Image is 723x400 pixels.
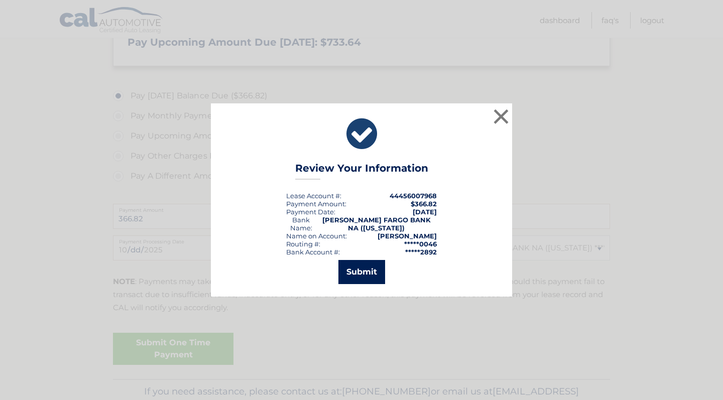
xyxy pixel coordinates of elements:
div: Payment Amount: [286,200,346,208]
strong: 44456007968 [390,192,437,200]
button: Submit [338,260,385,284]
span: $366.82 [411,200,437,208]
div: : [286,208,335,216]
div: Name on Account: [286,232,347,240]
span: Payment Date [286,208,334,216]
div: Bank Name: [286,216,316,232]
div: Lease Account #: [286,192,341,200]
h3: Review Your Information [295,162,428,180]
strong: [PERSON_NAME] FARGO BANK NA ([US_STATE]) [322,216,431,232]
div: Bank Account #: [286,248,340,256]
button: × [491,106,511,126]
strong: [PERSON_NAME] [378,232,437,240]
div: Routing #: [286,240,320,248]
span: [DATE] [413,208,437,216]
